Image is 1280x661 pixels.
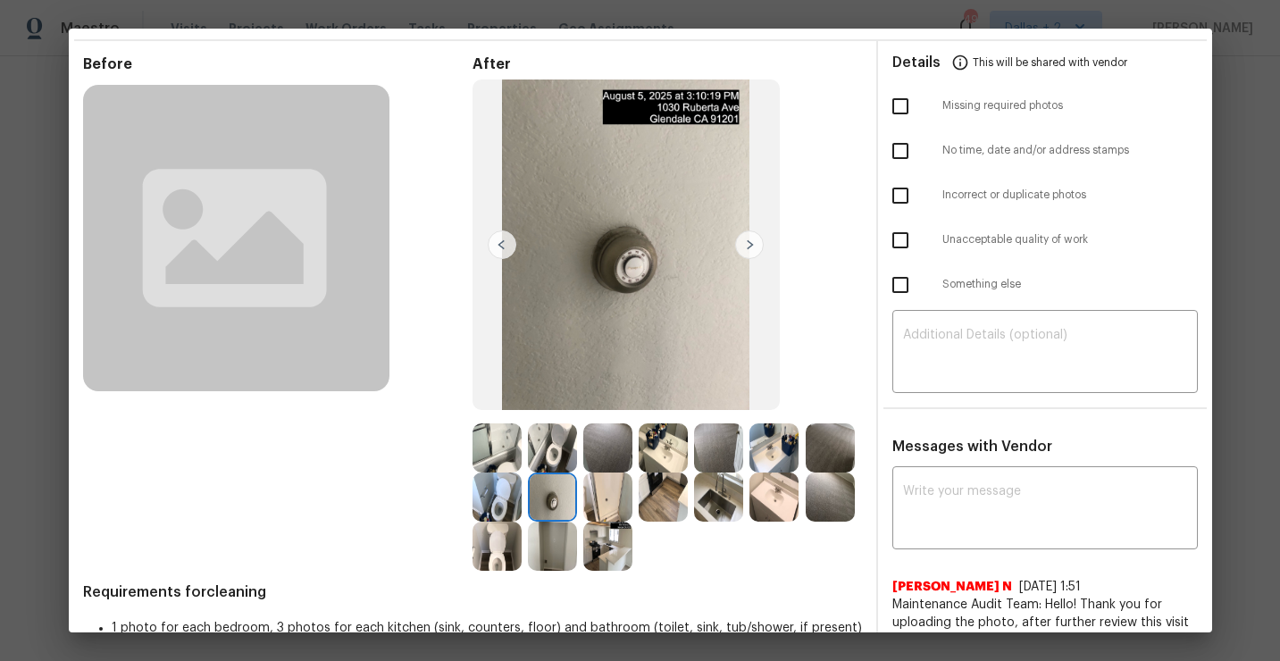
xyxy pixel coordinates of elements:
[488,230,516,259] img: left-chevron-button-url
[892,41,941,84] span: Details
[878,218,1212,263] div: Unacceptable quality of work
[892,439,1052,454] span: Messages with Vendor
[878,84,1212,129] div: Missing required photos
[473,55,862,73] span: After
[1019,581,1081,593] span: [DATE] 1:51
[83,583,862,601] span: Requirements for cleaning
[735,230,764,259] img: right-chevron-button-url
[112,619,862,637] li: 1 photo for each bedroom, 3 photos for each kitchen (sink, counters, floor) and bathroom (toilet,...
[942,277,1198,292] span: Something else
[942,232,1198,247] span: Unacceptable quality of work
[942,188,1198,203] span: Incorrect or duplicate photos
[83,55,473,73] span: Before
[892,596,1198,649] span: Maintenance Audit Team: Hello! Thank you for uploading the photo, after further review this visit...
[892,578,1012,596] span: [PERSON_NAME] N
[878,129,1212,173] div: No time, date and/or address stamps
[878,173,1212,218] div: Incorrect or duplicate photos
[942,98,1198,113] span: Missing required photos
[973,41,1127,84] span: This will be shared with vendor
[942,143,1198,158] span: No time, date and/or address stamps
[878,263,1212,307] div: Something else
